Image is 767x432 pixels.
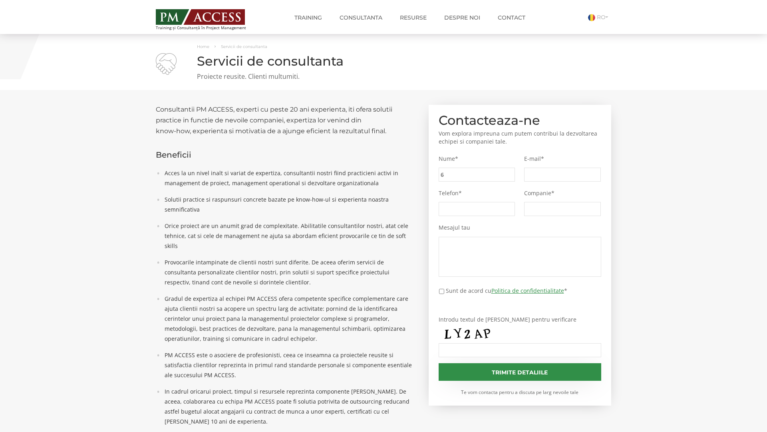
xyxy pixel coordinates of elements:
[156,150,417,159] h3: Beneficii
[446,286,567,295] label: Sunt de acord cu *
[439,316,602,323] label: Introdu textul de [PERSON_NAME] pentru verificare
[156,72,611,81] p: Proiecte reusite. Clienti multumiti.
[524,155,601,162] label: E-mail
[156,7,261,30] a: Training și Consultanță în Project Management
[156,53,177,75] img: Servicii de consultanta
[156,9,245,25] img: PM ACCESS - Echipa traineri si consultanti certificati PMP: Narciss Popescu, Mihai Olaru, Monica ...
[439,115,602,126] h2: Contacteaza-ne
[161,350,417,380] li: PM ACCESS este o asociere de profesionisti, ceea ce inseamna ca proiectele reusite si satisfactia...
[288,10,328,26] a: Training
[197,44,209,49] a: Home
[524,190,601,197] label: Companie
[161,386,417,426] li: In cadrul oricarui proiect, timpul si resursele reprezinta componente [PERSON_NAME]. De aceea, co...
[439,130,602,146] p: Vom explora impreuna cum putem contribui la dezvoltarea echipei si companiei tale.
[161,221,417,251] li: Orice proiect are un anumit grad de complexitate. Abilitatile consultantilor nostri, atat cele te...
[491,287,564,294] a: Politica de confidentialitate
[161,194,417,214] li: Solutii practice si raspunsuri concrete bazate pe know-how-ul si experienta noastra semnificativa
[334,10,388,26] a: Consultanta
[438,10,486,26] a: Despre noi
[156,54,611,68] h1: Servicii de consultanta
[161,168,417,188] li: Acces la un nivel inalt si variat de expertiza, consultantii nostri fiind practicieni activi in m...
[161,294,417,344] li: Gradul de expertiza al echipei PM ACCESS ofera competente specifice complementare care ajuta clie...
[439,155,515,162] label: Nume
[156,104,417,136] h2: Consultantii PM ACCESS, experti cu peste 20 ani experienta, iti ofera solutii practice in functie...
[492,10,531,26] a: Contact
[588,14,611,21] a: RO
[439,363,602,381] input: Trimite detaliile
[161,257,417,287] li: Provocarile intampinate de clientii nostri sunt diferite. De aceea oferim servicii de consultanta...
[439,389,602,396] small: Te vom contacta pentru a discuta pe larg nevoile tale
[588,14,595,21] img: Romana
[156,26,261,30] span: Training și Consultanță în Project Management
[439,224,602,231] label: Mesajul tau
[221,44,267,49] span: Servicii de consultanta
[394,10,433,26] a: Resurse
[439,190,515,197] label: Telefon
